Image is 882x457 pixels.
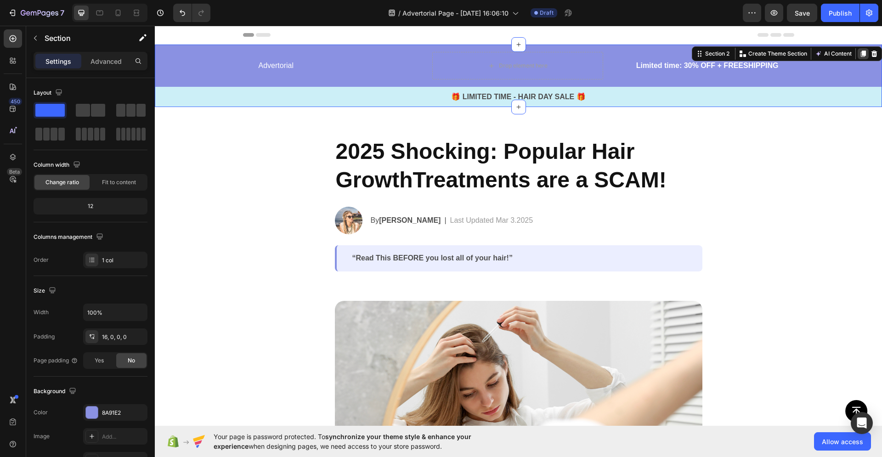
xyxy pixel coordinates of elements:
[34,432,50,440] div: Image
[295,189,379,200] p: Last Updated Mar 3.2025
[814,432,871,451] button: Allow access
[45,33,120,44] p: Section
[851,412,873,434] div: Open Intercom Messenger
[35,200,146,213] div: 12
[1,66,726,77] p: 🎁 LIMITED TIME - HAIR DAY SALE 🎁
[9,98,22,105] div: 450
[173,4,210,22] div: Undo/Redo
[198,228,532,237] p: “Read This BEFORE you lost all of your hair!”
[594,24,652,32] p: Create Theme Section
[289,189,291,200] p: |
[45,56,71,66] p: Settings
[7,168,22,175] div: Beta
[214,433,471,450] span: synchronize your theme style & enhance your experience
[102,433,145,441] div: Add...
[540,9,554,17] span: Draft
[344,36,393,44] div: Drop element here
[34,356,78,365] div: Page padding
[548,24,577,32] div: Section 2
[34,87,64,99] div: Layout
[45,178,79,186] span: Change ratio
[402,8,509,18] span: Advertorial Page - [DATE] 16:06:10
[214,432,507,451] span: Your page is password protected. To when designing pages, we need access to your store password.
[453,34,624,45] p: Limited time: 30% OFF + FREESHIPPING
[34,385,78,398] div: Background
[4,4,68,22] button: 7
[34,231,105,243] div: Columns management
[180,275,548,449] img: gempages_432750572815254551-8e241309-2934-4a82-8ee7-3297b828f1e9.png
[34,256,49,264] div: Order
[155,26,882,426] iframe: Design area
[795,9,810,17] span: Save
[84,304,147,321] input: Auto
[787,4,817,22] button: Save
[821,4,859,22] button: Publish
[822,437,863,446] span: Allow access
[180,111,548,170] h2: 2025 Shocking: Popular Hair GrowthTreatments are a SCAM!
[658,23,699,34] button: AI Content
[34,285,58,297] div: Size
[216,189,286,200] p: By
[128,356,135,365] span: No
[90,56,122,66] p: Advanced
[34,333,55,341] div: Padding
[224,191,286,198] strong: [PERSON_NAME]
[829,8,852,18] div: Publish
[102,178,136,186] span: Fit to content
[102,409,145,417] div: 8A91E2
[102,256,145,265] div: 1 col
[398,8,401,18] span: /
[34,159,82,171] div: Column width
[34,308,49,316] div: Width
[102,333,145,341] div: 16, 0, 0, 0
[95,356,104,365] span: Yes
[60,7,64,18] p: 7
[34,408,48,417] div: Color
[180,181,208,209] img: gempages_432750572815254551-1cdc50dc-f7cb-47fc-9e48-fabfccceccbf.png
